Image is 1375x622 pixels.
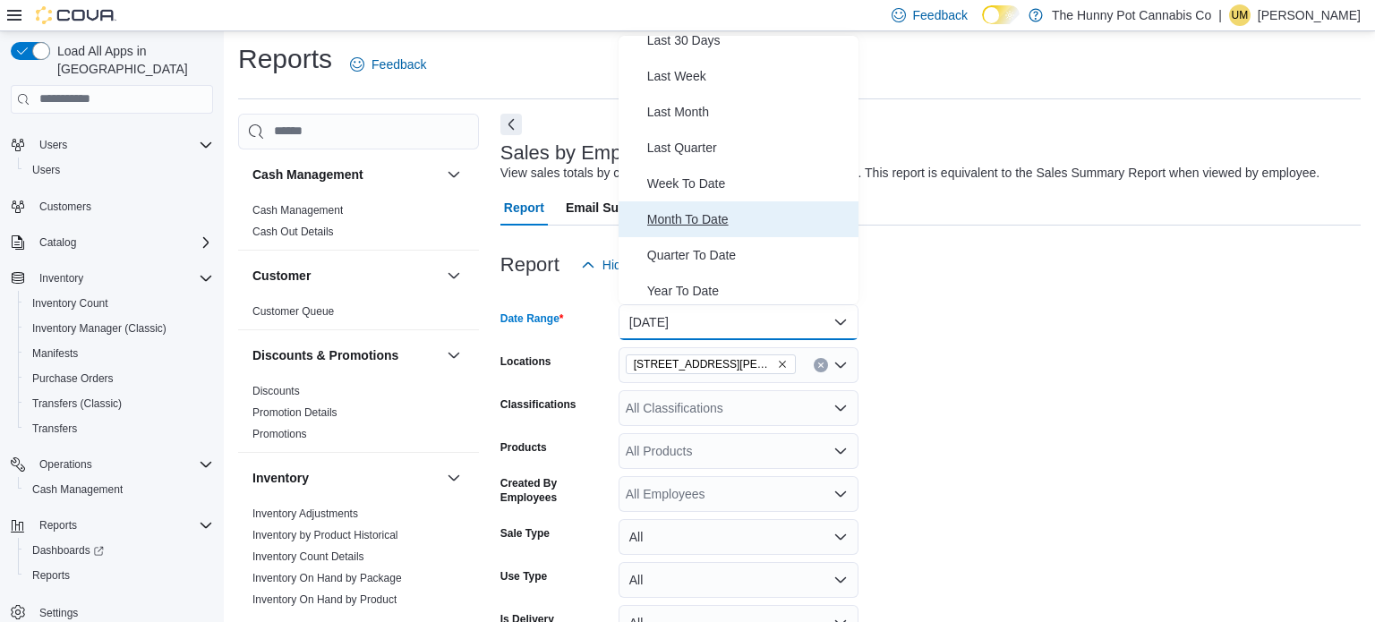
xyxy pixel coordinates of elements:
[18,341,220,366] button: Manifests
[647,137,851,158] span: Last Quarter
[343,47,433,82] a: Feedback
[32,134,74,156] button: Users
[18,158,220,183] button: Users
[500,142,757,164] h3: Sales by Employee (Created)
[252,529,398,541] a: Inventory by Product Historical
[252,204,343,217] a: Cash Management
[252,166,440,183] button: Cash Management
[500,114,522,135] button: Next
[25,368,213,389] span: Purchase Orders
[4,193,220,219] button: Customers
[25,418,84,439] a: Transfers
[25,540,111,561] a: Dashboards
[574,247,704,283] button: Hide Parameters
[500,569,547,584] label: Use Type
[32,346,78,361] span: Manifests
[252,384,300,398] span: Discounts
[814,358,828,372] button: Clear input
[1218,4,1222,26] p: |
[252,469,440,487] button: Inventory
[602,256,696,274] span: Hide Parameters
[32,396,122,411] span: Transfers (Classic)
[39,518,77,533] span: Reports
[252,550,364,563] a: Inventory Count Details
[566,190,679,226] span: Email Subscription
[18,538,220,563] a: Dashboards
[252,385,300,397] a: Discounts
[36,6,116,24] img: Cova
[39,271,83,285] span: Inventory
[252,428,307,440] a: Promotions
[252,406,337,419] a: Promotion Details
[443,467,465,489] button: Inventory
[252,203,343,217] span: Cash Management
[32,296,108,311] span: Inventory Count
[504,190,544,226] span: Report
[777,359,788,370] button: Remove 3476 Glen Erin Dr from selection in this group
[25,565,213,586] span: Reports
[39,138,67,152] span: Users
[25,479,130,500] a: Cash Management
[25,565,77,586] a: Reports
[25,318,174,339] a: Inventory Manager (Classic)
[500,164,1319,183] div: View sales totals by created employee for a specified date range. This report is equivalent to th...
[25,159,213,181] span: Users
[252,166,363,183] h3: Cash Management
[25,159,67,181] a: Users
[25,540,213,561] span: Dashboards
[4,452,220,477] button: Operations
[252,550,364,564] span: Inventory Count Details
[238,41,332,77] h1: Reports
[32,195,213,217] span: Customers
[252,572,402,584] a: Inventory On Hand by Package
[833,487,848,501] button: Open list of options
[252,267,440,285] button: Customer
[647,173,851,194] span: Week To Date
[252,592,397,607] span: Inventory On Hand by Product
[25,343,213,364] span: Manifests
[619,562,858,598] button: All
[25,343,85,364] a: Manifests
[252,305,334,318] a: Customer Queue
[18,563,220,588] button: Reports
[252,304,334,319] span: Customer Queue
[39,235,76,250] span: Catalog
[32,454,99,475] button: Operations
[32,232,83,253] button: Catalog
[25,393,213,414] span: Transfers (Classic)
[25,293,213,314] span: Inventory Count
[32,515,213,536] span: Reports
[39,606,78,620] span: Settings
[50,42,213,78] span: Load All Apps in [GEOGRAPHIC_DATA]
[619,304,858,340] button: [DATE]
[32,482,123,497] span: Cash Management
[252,507,358,520] a: Inventory Adjustments
[500,476,611,505] label: Created By Employees
[647,30,851,51] span: Last 30 Days
[252,427,307,441] span: Promotions
[619,36,858,304] div: Select listbox
[647,209,851,230] span: Month To Date
[25,368,121,389] a: Purchase Orders
[32,268,90,289] button: Inventory
[1052,4,1211,26] p: The Hunny Pot Cannabis Co
[18,391,220,416] button: Transfers (Classic)
[252,469,309,487] h3: Inventory
[252,593,397,606] a: Inventory On Hand by Product
[32,196,98,217] a: Customers
[252,267,311,285] h3: Customer
[647,101,851,123] span: Last Month
[32,321,167,336] span: Inventory Manager (Classic)
[32,515,84,536] button: Reports
[500,254,559,276] h3: Report
[1232,4,1249,26] span: UM
[39,457,92,472] span: Operations
[18,291,220,316] button: Inventory Count
[238,301,479,329] div: Customer
[4,266,220,291] button: Inventory
[252,571,402,585] span: Inventory On Hand by Package
[4,230,220,255] button: Catalog
[500,440,547,455] label: Products
[18,416,220,441] button: Transfers
[500,397,576,412] label: Classifications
